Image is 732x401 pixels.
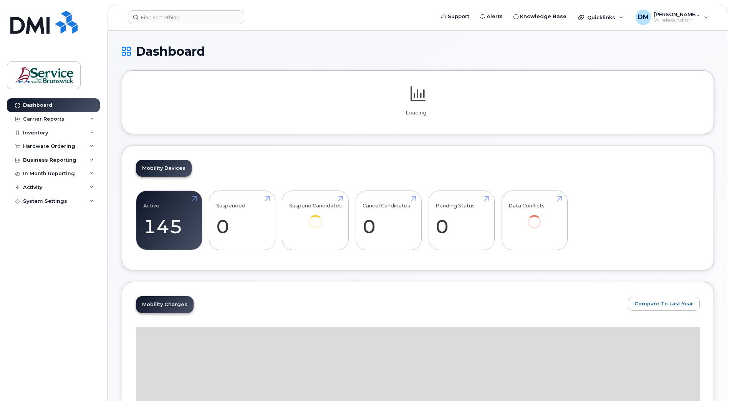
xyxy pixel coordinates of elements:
[289,195,342,239] a: Suspend Candidates
[634,300,693,307] span: Compare To Last Year
[216,195,268,246] a: Suspended 0
[628,297,700,311] button: Compare To Last Year
[436,195,487,246] a: Pending Status 0
[136,160,192,177] a: Mobility Devices
[122,45,714,58] h1: Dashboard
[508,195,560,239] a: Data Conflicts
[136,296,194,313] a: Mobility Charges
[143,195,195,246] a: Active 145
[136,109,700,116] p: Loading...
[363,195,414,246] a: Cancel Candidates 0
